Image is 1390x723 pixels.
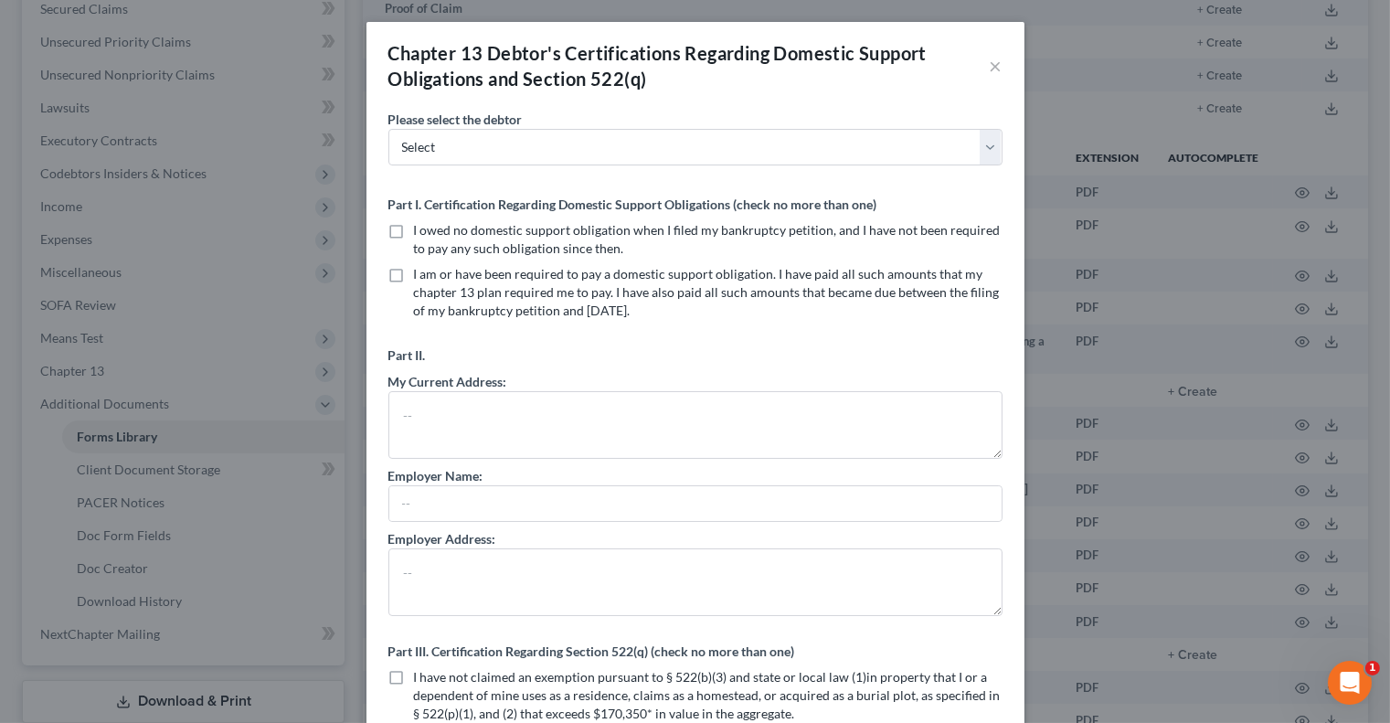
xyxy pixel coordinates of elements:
[388,40,990,91] div: Chapter 13 Debtor's Certifications Regarding Domestic Support Obligations and Section 522(q)
[990,55,1003,77] button: ×
[414,669,1001,721] span: I have not claimed an exemption pursuant to § 522(b)(3) and state or local law (1)in property tha...
[1365,661,1380,675] span: 1
[388,346,426,365] label: Part II.
[388,110,523,129] label: Please select the debtor
[388,195,877,214] label: Part I. Certification Regarding Domestic Support Obligations (check no more than one)
[388,642,795,661] label: Part III. Certification Regarding Section 522(q) (check no more than one)
[388,529,496,548] label: Employer Address:
[388,466,483,485] label: Employer Name:
[414,222,1001,256] span: I owed no domestic support obligation when I filed my bankruptcy petition, and I have not been re...
[414,266,1000,318] span: I am or have been required to pay a domestic support obligation. I have paid all such amounts tha...
[388,372,507,391] label: My Current Address:
[1328,661,1372,705] iframe: Intercom live chat
[389,486,1002,521] input: --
